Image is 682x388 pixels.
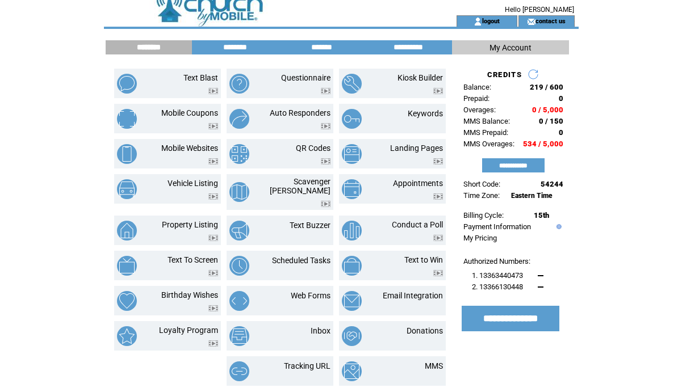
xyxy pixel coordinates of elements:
[404,255,443,264] a: Text to Win
[530,83,563,91] span: 219 / 600
[541,180,563,188] span: 54244
[534,211,549,220] span: 15th
[168,255,218,264] a: Text To Screen
[433,158,443,165] img: video.png
[117,74,137,94] img: text-blast.png
[117,109,137,129] img: mobile-coupons.png
[229,361,249,381] img: tracking-url.png
[117,179,137,199] img: vehicle-listing.png
[117,256,137,276] img: text-to-screen.png
[463,180,500,188] span: Short Code:
[390,144,443,153] a: Landing Pages
[463,234,497,242] a: My Pricing
[392,220,443,229] a: Conduct a Poll
[183,73,218,82] a: Text Blast
[117,144,137,164] img: mobile-websites.png
[489,43,532,52] span: My Account
[229,74,249,94] img: questionnaire.png
[487,70,522,79] span: CREDITS
[532,106,563,114] span: 0 / 5,000
[161,290,218,300] a: Birthday Wishes
[407,326,443,335] a: Donations
[321,88,330,94] img: video.png
[321,123,330,129] img: video.png
[505,6,574,14] span: Hello [PERSON_NAME]
[408,109,443,118] a: Keywords
[208,123,218,129] img: video.png
[393,179,443,188] a: Appointments
[208,270,218,276] img: video.png
[321,201,330,207] img: video.png
[342,74,362,94] img: kiosk-builder.png
[463,211,504,220] span: Billing Cycle:
[290,221,330,230] a: Text Buzzer
[272,256,330,265] a: Scheduled Tasks
[342,326,362,346] img: donations.png
[342,144,362,164] img: landing-pages.png
[342,109,362,129] img: keywords.png
[463,117,510,125] span: MMS Balance:
[342,361,362,381] img: mms.png
[433,88,443,94] img: video.png
[208,193,218,200] img: video.png
[523,140,563,148] span: 534 / 5,000
[559,128,563,137] span: 0
[472,282,523,291] span: 2. 13366130448
[511,192,553,200] span: Eastern Time
[117,291,137,311] img: birthday-wishes.png
[208,88,218,94] img: video.png
[208,340,218,347] img: video.png
[474,17,482,26] img: account_icon.gif
[342,179,362,199] img: appointments.png
[162,220,218,229] a: Property Listing
[463,140,514,148] span: MMS Overages:
[229,256,249,276] img: scheduled-tasks.png
[433,270,443,276] img: video.png
[311,326,330,335] a: Inbox
[554,224,562,229] img: help.gif
[284,361,330,370] a: Tracking URL
[161,108,218,117] a: Mobile Coupons
[229,182,249,202] img: scavenger-hunt.png
[463,83,491,91] span: Balance:
[270,177,330,195] a: Scavenger [PERSON_NAME]
[383,291,443,300] a: Email Integration
[229,109,249,129] img: auto-responders.png
[527,17,535,26] img: contact_us_icon.gif
[463,128,508,137] span: MMS Prepaid:
[291,291,330,300] a: Web Forms
[342,221,362,241] img: conduct-a-poll.png
[117,221,137,241] img: property-listing.png
[472,271,523,280] span: 1. 13363440473
[539,117,563,125] span: 0 / 150
[229,326,249,346] img: inbox.png
[463,106,496,114] span: Overages:
[117,326,137,346] img: loyalty-program.png
[342,291,362,311] img: email-integration.png
[159,326,218,335] a: Loyalty Program
[482,17,500,24] a: logout
[281,73,330,82] a: Questionnaire
[433,193,443,200] img: video.png
[433,235,443,241] img: video.png
[463,94,489,103] span: Prepaid:
[342,256,362,276] img: text-to-win.png
[535,17,566,24] a: contact us
[463,222,531,231] a: Payment Information
[270,108,330,117] a: Auto Responders
[296,144,330,153] a: QR Codes
[208,305,218,311] img: video.png
[463,257,530,265] span: Authorized Numbers:
[321,158,330,165] img: video.png
[425,361,443,370] a: MMS
[229,291,249,311] img: web-forms.png
[168,179,218,188] a: Vehicle Listing
[208,158,218,165] img: video.png
[463,191,500,200] span: Time Zone:
[559,94,563,103] span: 0
[229,144,249,164] img: qr-codes.png
[208,235,218,241] img: video.png
[161,144,218,153] a: Mobile Websites
[398,73,443,82] a: Kiosk Builder
[229,221,249,241] img: text-buzzer.png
